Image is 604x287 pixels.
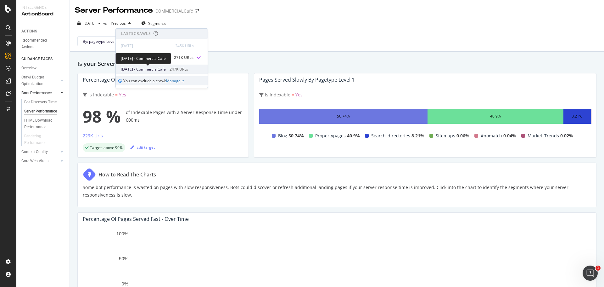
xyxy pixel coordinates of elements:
span: 98 % [83,104,121,129]
div: Bot Discovery Time [24,99,57,106]
div: How to Read The Charts [98,171,156,178]
div: ActionBoard [21,10,64,18]
span: [DATE] - CommercialCafe [121,66,166,72]
div: Pages Served Slowly by pagetype Level 1 [259,77,355,83]
span: 50.74% [288,132,304,140]
button: 229K Urls [83,132,103,142]
text: 100% [116,231,128,236]
div: Bots Performance [21,90,52,96]
span: Target: above 90% [90,146,123,150]
span: Is Indexable [265,92,290,98]
div: Server Performance [24,108,57,115]
a: Core Web Vitals [21,158,59,164]
div: Intelligence [21,5,64,10]
button: [DATE] [75,18,103,28]
a: GUIDANCE PAGES [21,56,65,62]
span: 1 [596,266,601,271]
span: Is Indexable [88,92,114,98]
span: Blog [278,132,287,140]
div: HTML Download Performance [24,117,61,130]
div: Edit target [130,145,155,150]
div: 40.9% [490,112,501,120]
span: 0.04% [503,132,516,140]
span: Yes [295,92,303,98]
a: Content Quality [21,149,59,155]
span: 40.9% [347,132,360,140]
span: #nomatch [481,132,502,140]
div: 245K URLs [175,43,194,49]
span: 0.06% [456,132,469,140]
h2: Is your Server Responsive Enough for Bots? [77,59,596,68]
span: Previous [108,20,126,26]
div: [DATE] [121,43,171,49]
span: = [292,92,294,98]
span: vs [103,20,108,26]
button: By: pagetype Level 1 [77,36,129,46]
div: of Indexable Pages with a Server Response Time under 600ms [83,104,243,129]
span: = [115,92,118,98]
div: Overview [21,65,36,72]
div: Server Performance [75,5,153,16]
p: Some bot performance is wasted on pages with slow responsiveness. Bots could discover or refresh ... [83,184,591,199]
div: 50.74% [337,112,350,120]
div: Content Quality [21,149,48,155]
button: Previous [108,18,133,28]
text: 0% [121,281,128,286]
span: Market_Trends [528,132,559,140]
div: success label [83,143,125,152]
a: Recommended Actions [21,37,65,50]
button: Segments [139,18,168,28]
div: Percentage of Pages Served Fast - Over Time [83,216,189,222]
div: GUIDANCE PAGES [21,56,53,62]
a: ACTIONS [21,28,65,35]
span: Yes [119,92,126,98]
span: Sitemaps [436,132,455,140]
div: 229K Urls [83,133,103,139]
span: Search_directories [371,132,410,140]
a: Manage it [166,78,184,83]
div: ACTIONS [21,28,37,35]
div: 247K URLs [170,66,188,72]
a: Crawl Budget Optimization [21,74,59,87]
div: You can exclude a crawl: [116,76,208,85]
span: 8.21% [411,132,424,140]
span: 0.02% [560,132,573,140]
div: Rendering Performance [24,133,59,146]
div: Core Web Vitals [21,158,48,164]
div: [DATE] - CommercialCafe [115,53,171,64]
span: By: pagetype Level 1 [83,39,119,44]
span: Segments [148,21,166,26]
a: Server Performance [24,108,65,115]
div: Crawl Budget Optimization [21,74,54,87]
div: arrow-right-arrow-left [195,9,199,13]
a: Overview [21,65,65,72]
iframe: Intercom live chat [583,266,598,281]
a: Rendering Performance [24,133,65,146]
div: Recommended Actions [21,37,59,50]
div: Last 5 Crawls [121,31,151,36]
div: COMMERCIALCafé [155,8,193,14]
text: 50% [119,256,128,261]
div: 271K URLs [174,55,193,60]
span: Propertypages [315,132,346,140]
a: Bots Performance [21,90,59,96]
span: 2025 Aug. 8th [83,20,96,26]
a: Bot Discovery Time [24,99,65,106]
a: HTML Download Performance [24,117,65,130]
div: 8.21% [572,112,582,120]
div: Percentage of Pages Served Fast [83,77,160,83]
button: Edit target [130,142,155,152]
